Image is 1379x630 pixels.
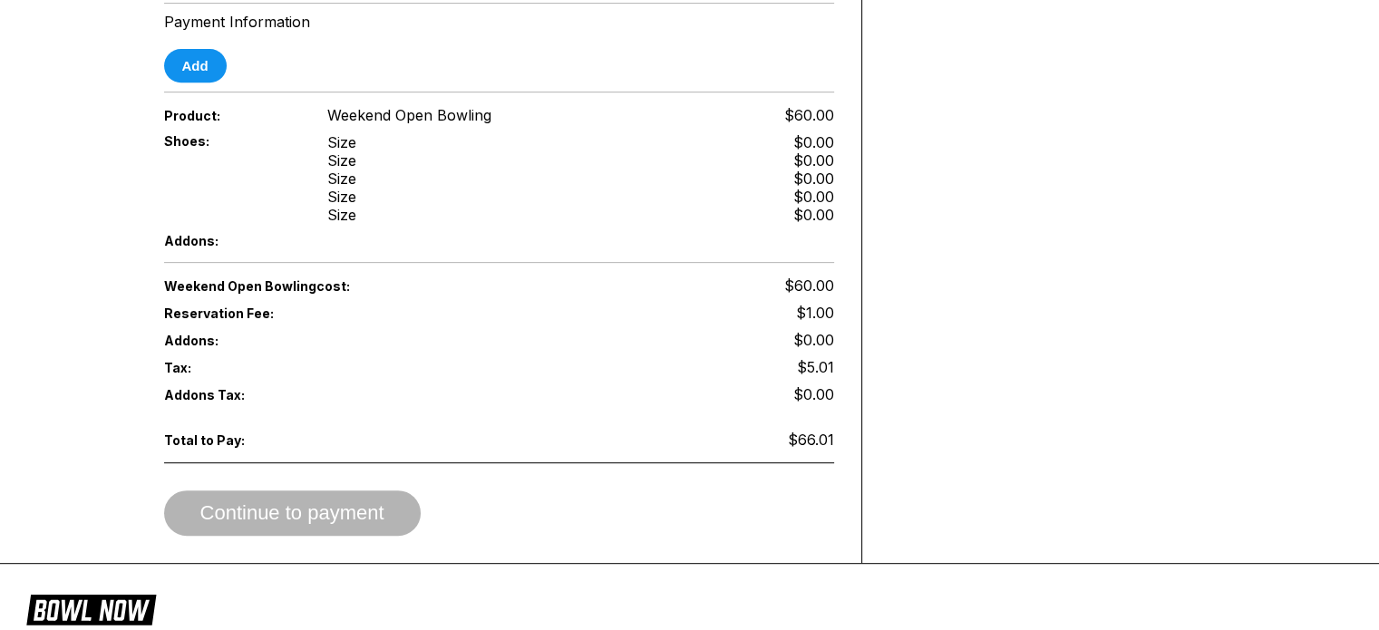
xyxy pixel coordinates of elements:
span: Weekend Open Bowling cost: [164,278,500,294]
span: $5.01 [797,358,834,376]
span: Addons Tax: [164,387,298,402]
span: $1.00 [796,304,834,322]
div: $0.00 [793,188,834,206]
div: $0.00 [793,133,834,151]
div: Payment Information [164,13,834,31]
span: $60.00 [784,106,834,124]
span: Shoes: [164,133,298,149]
span: Addons: [164,333,298,348]
span: Tax: [164,360,298,375]
div: Size [327,133,356,151]
div: Size [327,151,356,170]
div: $0.00 [793,151,834,170]
div: $0.00 [793,170,834,188]
div: Size [327,206,356,224]
div: Size [327,170,356,188]
span: $0.00 [793,331,834,349]
span: Weekend Open Bowling [327,106,491,124]
span: Product: [164,108,298,123]
div: $0.00 [793,206,834,224]
div: Size [327,188,356,206]
span: Reservation Fee: [164,305,500,321]
span: $60.00 [784,276,834,295]
button: Add [164,49,227,82]
span: Total to Pay: [164,432,298,448]
span: Addons: [164,233,298,248]
span: $0.00 [793,385,834,403]
span: $66.01 [788,431,834,449]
